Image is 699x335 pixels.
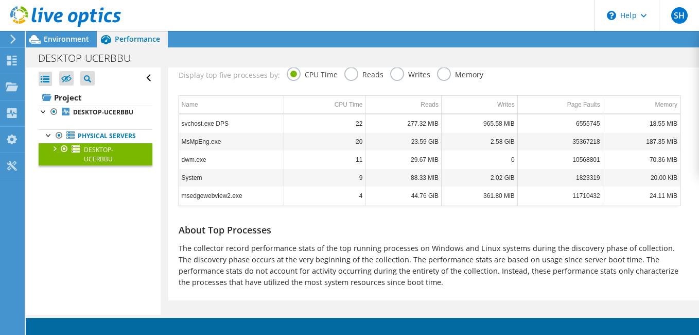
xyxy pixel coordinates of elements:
td: Column Writes, Value 2.02 GiB [442,169,518,187]
td: Column Name, Value dwm.exe [179,150,284,169]
span: Environment [44,34,89,44]
span: DESKTOP-UCERBBU [84,145,113,163]
div: Memory [655,98,677,111]
a: Project [39,89,152,106]
a: DESKTOP-UCERBBU [39,143,152,165]
span: Display top five processes by: [179,70,280,81]
td: Column Reads, Value 29.67 MiB [365,150,442,169]
td: Column CPU Time, Value 22 [284,114,365,132]
div: CPU Time [335,98,363,111]
td: Page Faults Column [517,96,603,114]
td: Column Name, Value System [179,169,284,187]
td: Column CPU Time, Value 11 [284,150,365,169]
td: Column CPU Time, Value 20 [284,132,365,150]
p: The collector record performance stats of the top running processes on Windows and Linux systems ... [179,243,680,288]
td: Column Memory, Value 18.55 MiB [603,114,680,132]
h1: DESKTOP-UCERBBU [33,53,147,64]
td: Column Page Faults, Value 11710432 [517,187,603,205]
td: Column Memory, Value 70.36 MiB [603,150,680,169]
td: Column Page Faults, Value 6555745 [517,114,603,132]
td: Column Memory, Value 20.00 KiB [603,169,680,187]
label: Writes [390,67,430,80]
td: Column Reads, Value 88.33 MiB [365,169,442,187]
div: Reads [421,98,439,111]
td: Column Writes, Value 965.58 MiB [442,114,518,132]
div: Data grid [179,95,680,206]
td: Reads Column [365,96,442,114]
svg: \n [607,11,616,20]
td: Column Page Faults, Value 35367218 [517,132,603,150]
span: SH [671,7,688,24]
td: Column Page Faults, Value 10568801 [517,150,603,169]
span: Performance [115,34,160,44]
td: Column Name, Value msedgewebview2.exe [179,187,284,205]
h2: About Top Processes [179,224,680,236]
div: Writes [497,98,515,111]
td: Column Reads, Value 23.59 GiB [365,132,442,150]
td: Column Page Faults, Value 1823319 [517,169,603,187]
td: CPU Time Column [284,96,365,114]
div: Page Faults [567,98,600,111]
td: Column Reads, Value 277.32 MiB [365,114,442,132]
td: Memory Column [603,96,680,114]
label: Reads [344,67,383,80]
td: Name Column [179,96,284,114]
td: Column CPU Time, Value 4 [284,187,365,205]
td: Column Writes, Value 2.58 GiB [442,132,518,150]
td: Column Name, Value MsMpEng.exe [179,132,284,150]
div: Name [182,98,198,111]
td: Writes Column [442,96,518,114]
td: Column Writes, Value 361.80 MiB [442,187,518,205]
td: Column Writes, Value 0 [442,150,518,169]
td: Column Memory, Value 24.11 MiB [603,187,680,205]
a: Physical Servers [39,129,152,143]
a: DESKTOP-UCERBBU [39,106,152,119]
label: CPU Time [287,67,338,80]
td: Column Reads, Value 44.76 GiB [365,187,442,205]
b: DESKTOP-UCERBBU [73,108,133,116]
td: Column Memory, Value 187.35 MiB [603,132,680,150]
td: Column Name, Value svchost.exe DPS [179,114,284,132]
label: Memory [437,67,483,80]
td: Column CPU Time, Value 9 [284,169,365,187]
